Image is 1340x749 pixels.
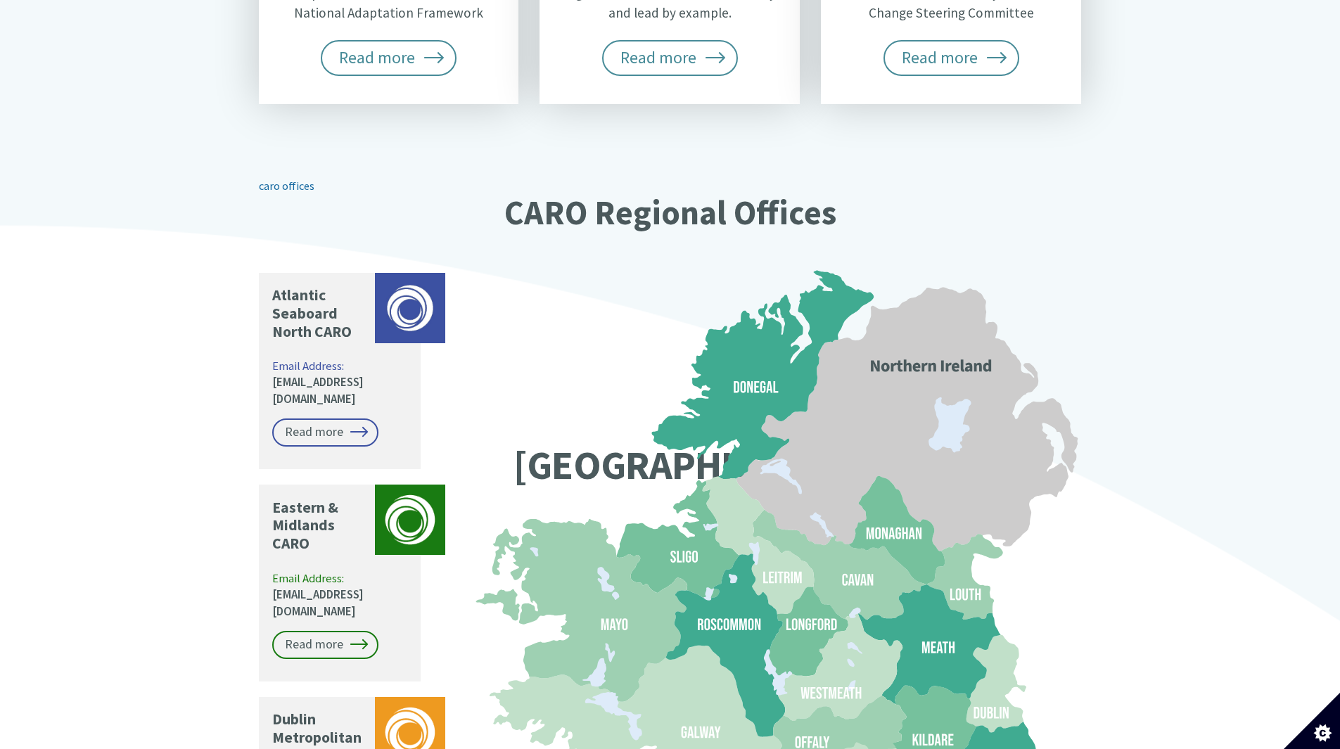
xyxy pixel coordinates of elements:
[602,40,739,75] span: Read more
[1284,693,1340,749] button: Set cookie preferences
[272,418,378,447] a: Read more
[272,570,409,620] p: Email Address:
[272,358,409,408] p: Email Address:
[272,631,378,659] a: Read more
[272,286,368,341] p: Atlantic Seaboard North CARO
[513,440,874,490] text: [GEOGRAPHIC_DATA]
[321,40,457,75] span: Read more
[272,587,364,619] a: [EMAIL_ADDRESS][DOMAIN_NAME]
[272,499,368,553] p: Eastern & Midlands CARO
[259,179,314,193] a: caro offices
[883,40,1020,75] span: Read more
[272,374,364,406] a: [EMAIL_ADDRESS][DOMAIN_NAME]
[259,194,1082,231] h2: CARO Regional Offices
